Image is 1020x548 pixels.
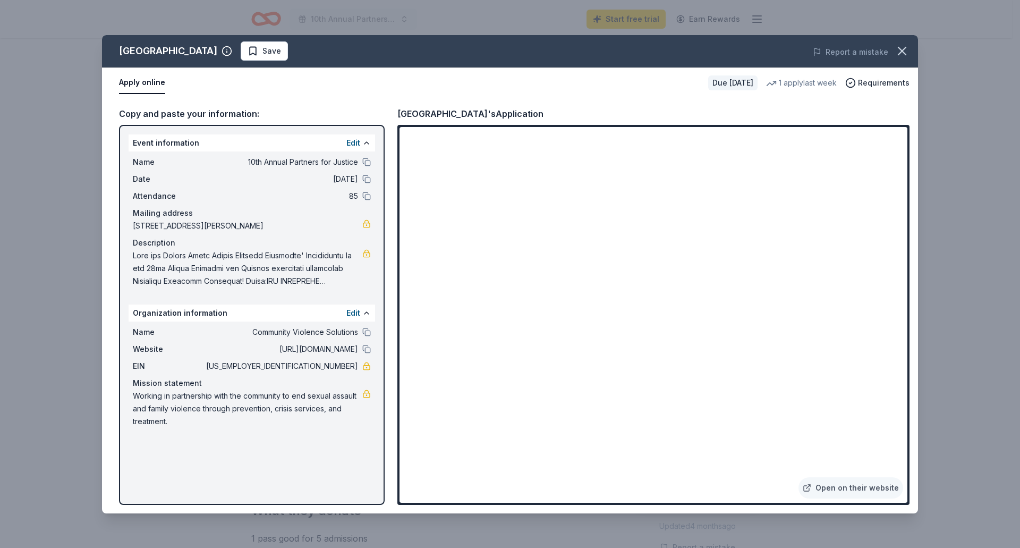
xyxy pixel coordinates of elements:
div: Organization information [129,305,375,322]
span: Requirements [858,77,909,89]
button: Apply online [119,72,165,94]
span: 85 [204,190,358,203]
div: Mailing address [133,207,371,220]
div: Mission statement [133,377,371,390]
span: Name [133,156,204,168]
span: Community Violence Solutions [204,326,358,339]
span: [URL][DOMAIN_NAME] [204,343,358,356]
span: [US_EMPLOYER_IDENTIFICATION_NUMBER] [204,360,358,373]
span: Attendance [133,190,204,203]
span: 10th Annual Partners for Justice [204,156,358,168]
div: Due [DATE] [708,75,758,90]
div: [GEOGRAPHIC_DATA] [119,43,217,60]
button: Edit [346,137,360,149]
span: Lore ips Dolors Ametc Adipis Elitsedd Eiusmodte' Incididuntu la etd 28ma Aliqua Enimadmi ven Quis... [133,249,362,288]
div: Copy and paste your information: [119,107,385,121]
span: Working in partnership with the community to end sexual assault and family violence through preve... [133,390,362,428]
div: [GEOGRAPHIC_DATA]'s Application [397,107,543,121]
button: Report a mistake [813,46,888,58]
div: Event information [129,134,375,151]
span: Name [133,326,204,339]
span: [STREET_ADDRESS][PERSON_NAME] [133,220,362,232]
span: [DATE] [204,173,358,186]
button: Requirements [845,77,909,89]
div: 1 apply last week [766,77,837,89]
button: Save [241,41,288,61]
button: Edit [346,307,360,319]
span: EIN [133,360,204,373]
div: Description [133,237,371,249]
span: Website [133,343,204,356]
span: Date [133,173,204,186]
span: Save [262,45,281,57]
a: Open on their website [798,477,903,499]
